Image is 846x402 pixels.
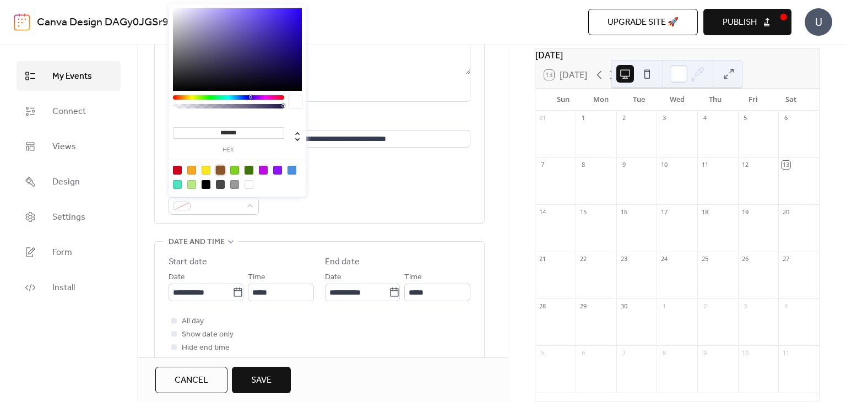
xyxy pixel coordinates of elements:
div: 7 [539,161,547,169]
a: Install [17,273,121,302]
span: Time [248,271,265,284]
button: Upgrade site 🚀 [588,9,698,35]
span: Save [251,374,272,387]
div: 1 [660,302,668,310]
div: #FFFFFF [245,180,253,189]
div: 9 [701,349,709,357]
span: Time [404,271,422,284]
div: #4A4A4A [216,180,225,189]
span: Upgrade site 🚀 [608,16,679,29]
div: 14 [539,208,547,216]
div: Wed [658,89,696,111]
div: 20 [782,208,790,216]
label: hex [173,147,284,153]
button: Cancel [155,367,227,393]
img: logo [14,13,30,31]
div: #417505 [245,166,253,175]
div: End date [325,256,360,269]
div: Sat [772,89,810,111]
div: 24 [660,255,668,263]
span: Hide end time [182,341,230,355]
div: 31 [539,114,547,122]
div: 10 [660,161,668,169]
div: 5 [741,114,750,122]
div: #8B572A [216,166,225,175]
div: 11 [782,349,790,357]
div: 15 [579,208,587,216]
div: Location [169,115,468,128]
div: 28 [539,302,547,310]
div: 12 [741,161,750,169]
a: Canva Design DAGy0JGSr9Q [37,12,177,33]
div: 18 [701,208,709,216]
span: Show date only [182,328,234,341]
span: Cancel [175,374,208,387]
div: 7 [620,349,628,357]
div: #50E3C2 [173,180,182,189]
div: 8 [579,161,587,169]
div: 26 [741,255,750,263]
div: Sun [544,89,582,111]
div: 22 [579,255,587,263]
div: 2 [620,114,628,122]
div: 29 [579,302,587,310]
span: Date [325,271,341,284]
span: Connect [52,105,86,118]
div: 25 [701,255,709,263]
div: 3 [741,302,750,310]
div: Mon [582,89,620,111]
div: #7ED321 [230,166,239,175]
a: Settings [17,202,121,232]
div: #BD10E0 [259,166,268,175]
div: #F8E71C [202,166,210,175]
div: Thu [696,89,734,111]
span: Views [52,140,76,154]
div: 17 [660,208,668,216]
div: 4 [782,302,790,310]
div: 8 [660,349,668,357]
div: 6 [579,349,587,357]
div: 16 [620,208,628,216]
div: #B8E986 [187,180,196,189]
div: #9013FE [273,166,282,175]
div: 4 [701,114,709,122]
span: Date and time [169,236,225,249]
div: 21 [539,255,547,263]
div: 9 [620,161,628,169]
div: #000000 [202,180,210,189]
span: Form [52,246,72,259]
div: Tue [620,89,658,111]
a: Form [17,237,121,267]
div: 2 [701,302,709,310]
div: Start date [169,256,207,269]
div: #4A90E2 [288,166,296,175]
span: My Events [52,70,92,83]
div: 13 [782,161,790,169]
span: Publish [723,16,757,29]
div: 30 [620,302,628,310]
a: Connect [17,96,121,126]
button: Save [232,367,291,393]
span: Date [169,271,185,284]
a: Views [17,132,121,161]
button: Publish [703,9,791,35]
div: 5 [539,349,547,357]
div: #D0021B [173,166,182,175]
div: 19 [741,208,750,216]
div: [DATE] [535,48,819,62]
span: Settings [52,211,85,224]
div: #F5A623 [187,166,196,175]
div: U [805,8,832,36]
div: 10 [741,349,750,357]
div: Fri [734,89,772,111]
div: 27 [782,255,790,263]
span: Install [52,281,75,295]
div: 23 [620,255,628,263]
div: #9B9B9B [230,180,239,189]
div: 1 [579,114,587,122]
div: 11 [701,161,709,169]
a: Design [17,167,121,197]
a: My Events [17,61,121,91]
span: All day [182,315,204,328]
